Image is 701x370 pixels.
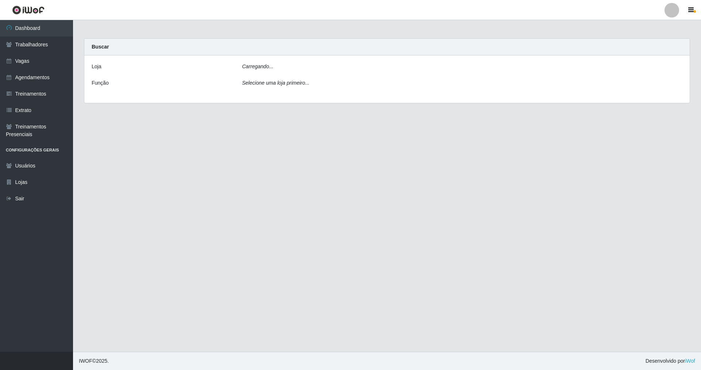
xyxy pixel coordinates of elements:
span: IWOF [79,358,92,364]
label: Função [92,79,109,87]
i: Selecione uma loja primeiro... [242,80,309,86]
span: Desenvolvido por [646,357,695,365]
label: Loja [92,63,101,70]
i: Carregando... [242,63,273,69]
a: iWof [685,358,695,364]
span: © 2025 . [79,357,109,365]
strong: Buscar [92,44,109,50]
img: CoreUI Logo [12,5,45,15]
